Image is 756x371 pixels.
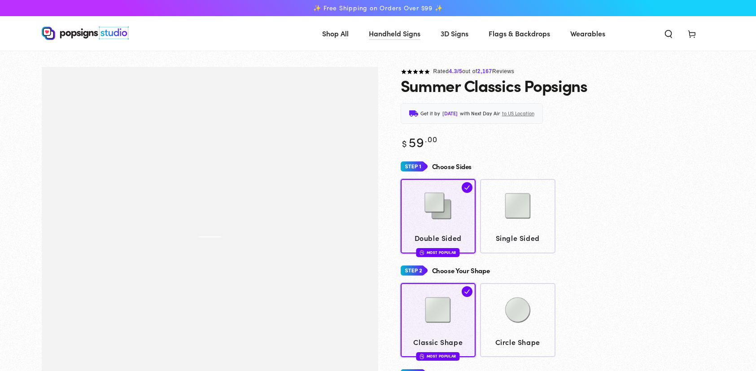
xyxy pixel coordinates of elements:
img: check.svg [462,182,472,193]
img: Circle Shape [495,288,540,332]
h4: Choose Sides [432,163,472,170]
span: /5 [457,68,462,74]
span: Single Sided [485,231,551,244]
div: Most Popular [416,352,460,361]
h4: Choose Your Shape [432,267,490,275]
sup: .00 [425,133,437,144]
span: Shop All [322,27,349,40]
span: Rated out of Reviews [433,68,515,74]
span: 2,167 [477,68,492,74]
summary: Search our site [657,23,680,43]
span: Wearables [570,27,605,40]
a: Double Sided Double Sided Most Popular [401,179,476,253]
img: fire.svg [420,249,424,256]
a: Single Sided Single Sided [480,179,555,253]
a: Circle Shape Circle Shape [480,283,555,357]
span: 4.3 [449,68,457,74]
img: Classic Shape [415,288,460,332]
span: $ [402,137,407,149]
a: Handheld Signs [362,22,427,45]
img: Single Sided [495,183,540,228]
div: Most Popular [416,248,460,257]
img: Step 2 [401,262,428,279]
span: Circle Shape [485,336,551,349]
bdi: 59 [401,132,438,151]
a: Flags & Backdrops [482,22,557,45]
img: fire.svg [420,353,424,359]
img: Double Sided [415,183,460,228]
a: 3D Signs [434,22,475,45]
a: Shop All [315,22,355,45]
a: Wearables [564,22,612,45]
span: ✨ Free Shipping on Orders Over $99 ✨ [313,4,442,12]
span: 3D Signs [441,27,468,40]
span: [DATE] [442,109,458,118]
img: check.svg [462,286,472,297]
span: Handheld Signs [369,27,420,40]
span: Classic Shape [405,336,472,349]
span: with Next Day Air [460,109,500,118]
h1: Summer Classics Popsigns [401,76,587,94]
img: Step 1 [401,158,428,175]
a: Classic Shape Classic Shape Most Popular [401,283,476,357]
img: Popsigns Studio [42,26,129,40]
span: to US Location [502,109,534,118]
span: Double Sided [405,231,472,244]
span: Flags & Backdrops [489,27,550,40]
span: Get it by [420,109,440,118]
